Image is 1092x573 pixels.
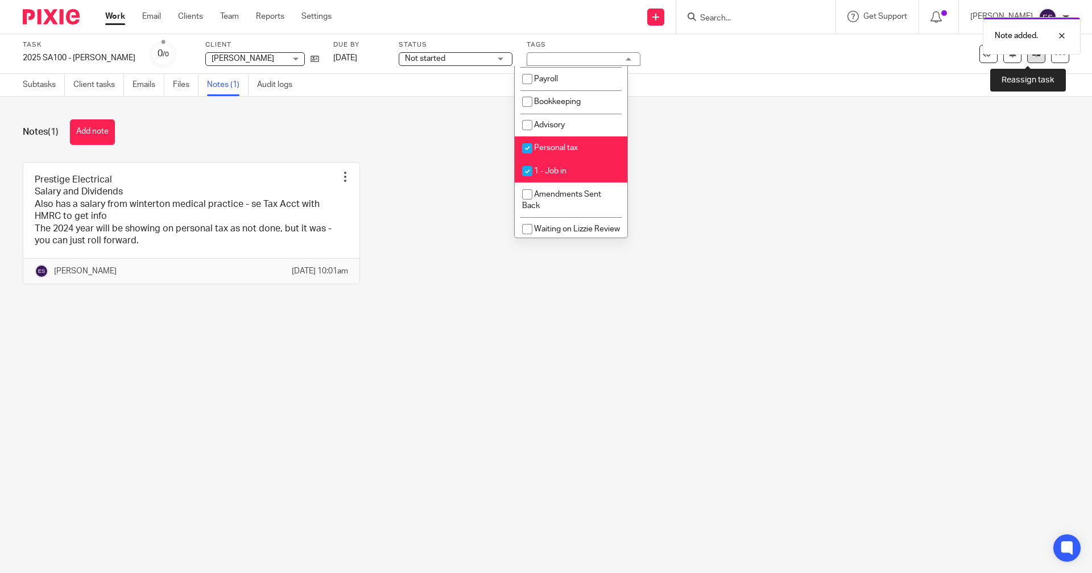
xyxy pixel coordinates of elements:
[158,47,169,60] div: 0
[173,74,198,96] a: Files
[163,51,169,57] small: /0
[48,127,59,136] span: (1)
[35,264,48,278] img: svg%3E
[142,11,161,22] a: Email
[256,11,284,22] a: Reports
[70,119,115,145] button: Add note
[23,126,59,138] h1: Notes
[399,40,512,49] label: Status
[333,40,384,49] label: Due by
[23,52,135,64] div: 2025 SA100 - [PERSON_NAME]
[995,30,1038,41] p: Note added.
[23,74,65,96] a: Subtasks
[23,40,135,49] label: Task
[207,74,249,96] a: Notes (1)
[23,9,80,24] img: Pixie
[23,52,135,64] div: 2025 SA100 - Nicola Barrett
[105,11,125,22] a: Work
[220,11,239,22] a: Team
[522,190,601,210] span: Amendments Sent Back
[292,265,348,277] p: [DATE] 10:01am
[333,54,357,62] span: [DATE]
[527,40,640,49] label: Tags
[534,75,558,83] span: Payroll
[54,265,117,277] p: [PERSON_NAME]
[534,144,578,152] span: Personal tax
[534,167,566,175] span: 1 - Job in
[205,40,319,49] label: Client
[212,55,274,63] span: [PERSON_NAME]
[133,74,164,96] a: Emails
[534,225,620,233] span: Waiting on Lizzie Review
[534,98,581,106] span: Bookkeeping
[178,11,203,22] a: Clients
[301,11,332,22] a: Settings
[405,55,445,63] span: Not started
[1039,8,1057,26] img: svg%3E
[534,121,565,129] span: Advisory
[73,74,124,96] a: Client tasks
[257,74,301,96] a: Audit logs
